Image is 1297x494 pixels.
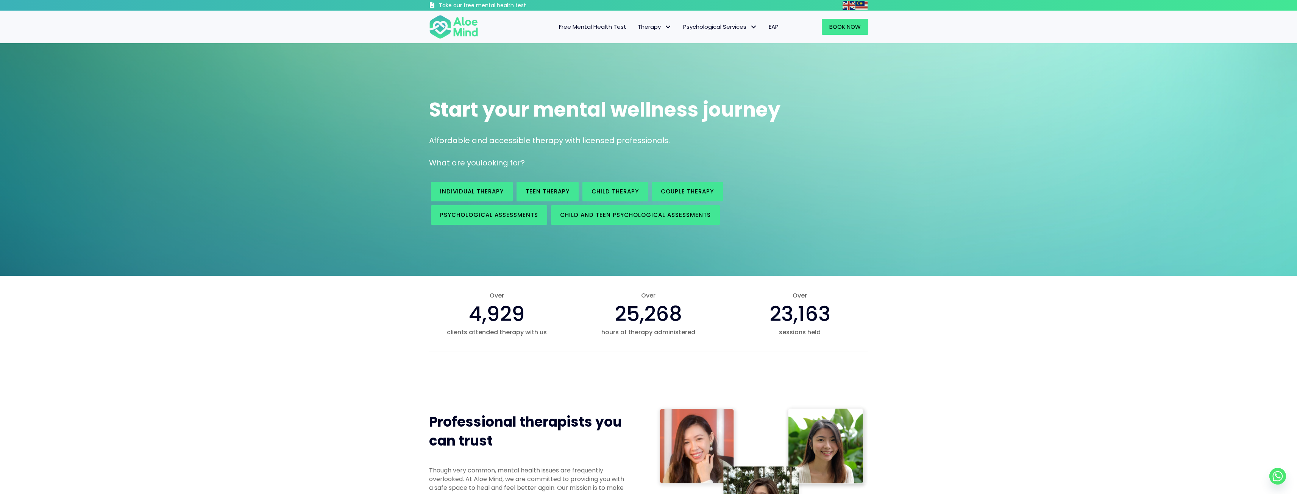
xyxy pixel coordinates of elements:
[615,299,682,328] span: 25,268
[632,19,677,35] a: TherapyTherapy: submenu
[551,205,720,225] a: Child and Teen Psychological assessments
[517,182,579,201] a: Teen Therapy
[440,187,504,195] span: Individual therapy
[829,23,861,31] span: Book Now
[429,2,567,11] a: Take our free mental health test
[769,23,779,31] span: EAP
[763,19,784,35] a: EAP
[843,1,855,10] img: en
[592,187,639,195] span: Child Therapy
[553,19,632,35] a: Free Mental Health Test
[769,299,830,328] span: 23,163
[580,328,716,337] span: hours of therapy administered
[855,1,868,10] img: ms
[429,412,622,450] span: Professional therapists you can trust
[638,23,672,31] span: Therapy
[559,23,626,31] span: Free Mental Health Test
[429,135,868,146] p: Affordable and accessible therapy with licensed professionals.
[429,328,565,337] span: clients attended therapy with us
[855,1,868,9] a: Malay
[431,205,547,225] a: Psychological assessments
[843,1,855,9] a: English
[560,211,711,219] span: Child and Teen Psychological assessments
[732,291,868,300] span: Over
[683,23,757,31] span: Psychological Services
[469,299,525,328] span: 4,929
[652,182,723,201] a: Couple therapy
[440,211,538,219] span: Psychological assessments
[488,19,784,35] nav: Menu
[429,96,780,123] span: Start your mental wellness journey
[481,157,525,168] span: looking for?
[677,19,763,35] a: Psychological ServicesPsychological Services: submenu
[431,182,513,201] a: Individual therapy
[1269,468,1286,485] a: Whatsapp
[429,157,481,168] span: What are you
[748,22,759,33] span: Psychological Services: submenu
[580,291,716,300] span: Over
[429,291,565,300] span: Over
[429,14,478,39] img: Aloe mind Logo
[439,2,567,9] h3: Take our free mental health test
[822,19,868,35] a: Book Now
[663,22,674,33] span: Therapy: submenu
[582,182,648,201] a: Child Therapy
[526,187,570,195] span: Teen Therapy
[732,328,868,337] span: sessions held
[661,187,714,195] span: Couple therapy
